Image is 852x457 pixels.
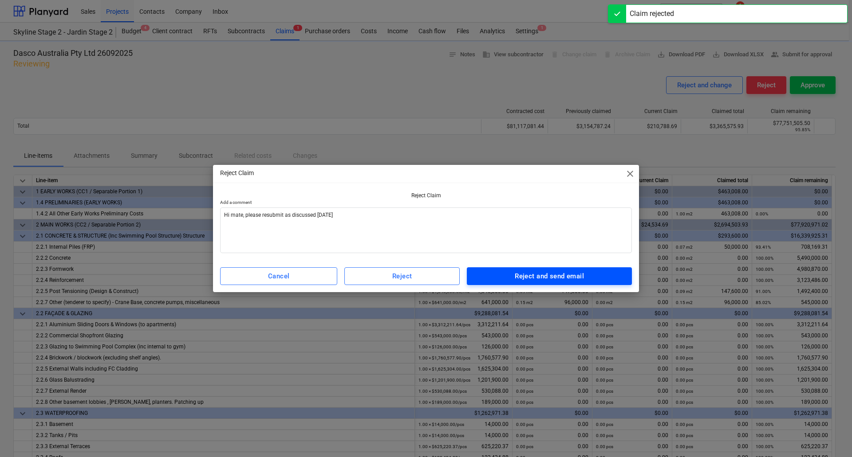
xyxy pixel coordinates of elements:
[220,207,632,253] textarea: Hi mate, please resubmit as discussed [DATE]
[220,267,337,285] button: Cancel
[220,199,632,207] p: Add a comment
[220,192,632,199] p: Reject Claim
[344,267,460,285] button: Reject
[268,270,290,282] div: Cancel
[467,267,632,285] button: Reject and send email
[392,270,412,282] div: Reject
[630,8,674,19] div: Claim rejected
[515,270,584,282] div: Reject and send email
[625,168,635,179] span: close
[808,414,852,457] iframe: Chat Widget
[220,168,254,178] p: Reject Claim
